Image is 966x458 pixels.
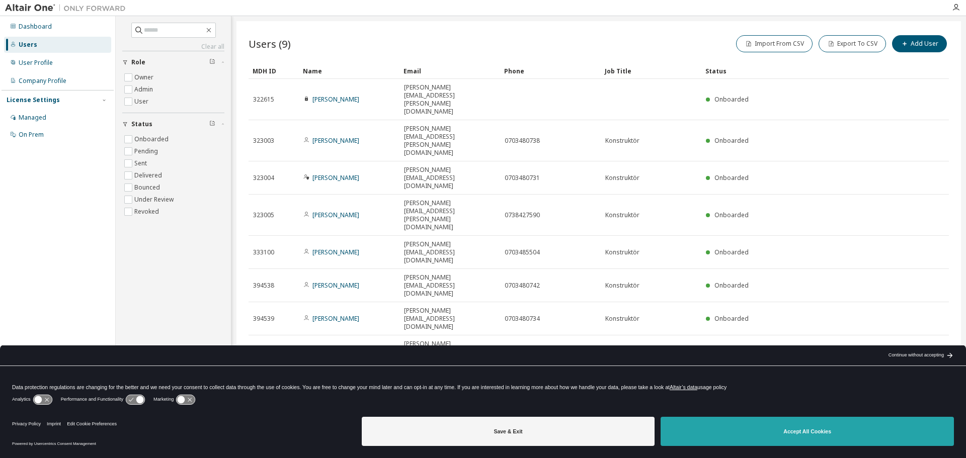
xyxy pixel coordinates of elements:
[605,248,639,256] span: Konstruktör
[134,169,164,181] label: Delivered
[605,174,639,182] span: Konstruktör
[312,211,359,219] a: [PERSON_NAME]
[605,137,639,145] span: Konstruktör
[312,281,359,290] a: [PERSON_NAME]
[312,95,359,104] a: [PERSON_NAME]
[253,315,274,323] span: 394539
[134,181,162,194] label: Bounced
[7,96,60,104] div: License Settings
[404,307,496,331] span: [PERSON_NAME][EMAIL_ADDRESS][DOMAIN_NAME]
[19,59,53,67] div: User Profile
[122,51,224,73] button: Role
[131,58,145,66] span: Role
[505,211,540,219] span: 0738427590
[312,173,359,182] a: [PERSON_NAME]
[134,71,155,83] label: Owner
[253,211,274,219] span: 323005
[714,173,749,182] span: Onboarded
[253,63,295,79] div: MDH ID
[605,282,639,290] span: Konstruktör
[404,240,496,264] span: [PERSON_NAME][EMAIL_ADDRESS][DOMAIN_NAME]
[714,248,749,256] span: Onboarded
[605,63,697,79] div: Job Title
[134,145,160,157] label: Pending
[404,340,496,372] span: [PERSON_NAME][EMAIL_ADDRESS][PERSON_NAME][DOMAIN_NAME]
[253,174,274,182] span: 323004
[134,96,150,108] label: User
[209,58,215,66] span: Clear filter
[504,63,597,79] div: Phone
[714,314,749,323] span: Onboarded
[705,63,897,79] div: Status
[134,83,155,96] label: Admin
[892,35,947,52] button: Add User
[404,166,496,190] span: [PERSON_NAME][EMAIL_ADDRESS][DOMAIN_NAME]
[209,120,215,128] span: Clear filter
[122,43,224,51] a: Clear all
[253,137,274,145] span: 323003
[303,63,395,79] div: Name
[312,314,359,323] a: [PERSON_NAME]
[505,137,540,145] span: 0703480738
[714,281,749,290] span: Onboarded
[5,3,131,13] img: Altair One
[134,206,161,218] label: Revoked
[605,211,639,219] span: Konstruktör
[605,315,639,323] span: Konstruktör
[404,199,496,231] span: [PERSON_NAME][EMAIL_ADDRESS][PERSON_NAME][DOMAIN_NAME]
[131,120,152,128] span: Status
[253,248,274,256] span: 333100
[134,133,171,145] label: Onboarded
[505,248,540,256] span: 0703485504
[736,35,813,52] button: Import From CSV
[714,211,749,219] span: Onboarded
[19,77,66,85] div: Company Profile
[253,282,274,290] span: 394538
[505,174,540,182] span: 0703480731
[819,35,886,52] button: Export To CSV
[19,131,44,139] div: On Prem
[404,63,496,79] div: Email
[249,37,291,51] span: Users (9)
[134,194,176,206] label: Under Review
[505,315,540,323] span: 0703480734
[505,282,540,290] span: 0703480742
[134,157,149,169] label: Sent
[404,83,496,116] span: [PERSON_NAME][EMAIL_ADDRESS][PERSON_NAME][DOMAIN_NAME]
[122,113,224,135] button: Status
[714,136,749,145] span: Onboarded
[19,114,46,122] div: Managed
[714,95,749,104] span: Onboarded
[312,248,359,256] a: [PERSON_NAME]
[312,136,359,145] a: [PERSON_NAME]
[19,41,37,49] div: Users
[404,125,496,157] span: [PERSON_NAME][EMAIL_ADDRESS][PERSON_NAME][DOMAIN_NAME]
[404,273,496,298] span: [PERSON_NAME][EMAIL_ADDRESS][DOMAIN_NAME]
[253,96,274,104] span: 322615
[19,23,52,31] div: Dashboard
